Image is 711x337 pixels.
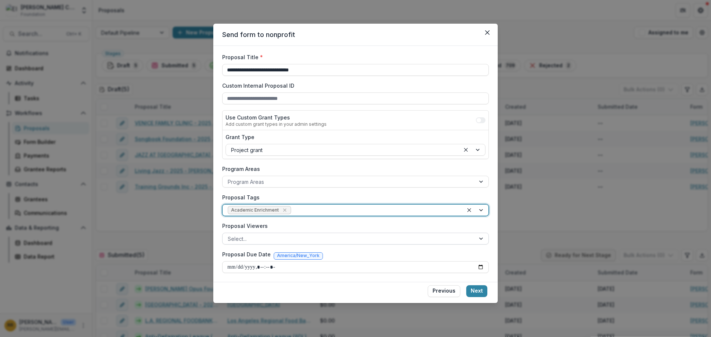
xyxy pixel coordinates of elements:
[465,206,474,215] div: Clear selected options
[213,24,498,46] header: Send form to nonprofit
[222,193,484,201] label: Proposal Tags
[222,222,484,230] label: Proposal Viewers
[277,253,320,258] span: America/New_York
[222,82,484,90] label: Custom Internal Proposal ID
[481,27,493,38] button: Close
[226,121,327,127] div: Add custom grant types in your admin settings
[428,285,460,297] button: Previous
[466,285,487,297] button: Next
[226,133,481,141] label: Grant Type
[226,114,327,121] label: Use Custom Grant Types
[231,208,279,213] span: Academic Enrichment
[461,145,470,154] div: Clear selected options
[281,206,288,214] div: Remove Academic Enrichment
[222,250,271,258] label: Proposal Due Date
[222,165,484,173] label: Program Areas
[222,53,484,61] label: Proposal Title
